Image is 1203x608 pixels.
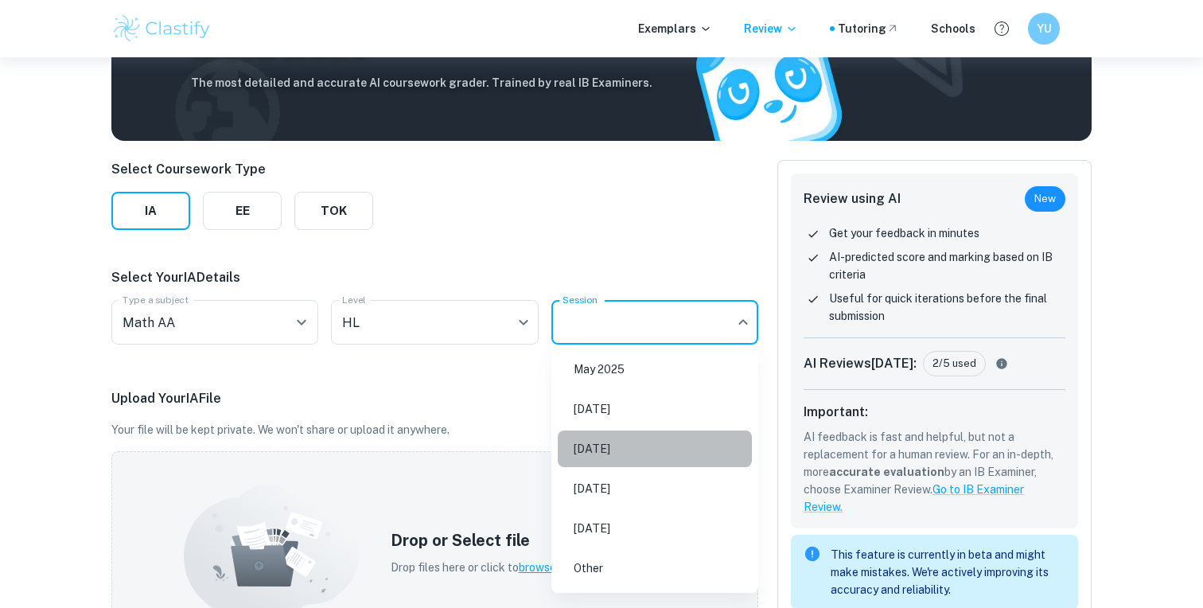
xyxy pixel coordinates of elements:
li: [DATE] [558,510,752,547]
li: [DATE] [558,391,752,427]
li: Other [558,550,752,587]
li: [DATE] [558,431,752,467]
li: [DATE] [558,470,752,507]
li: May 2025 [558,351,752,388]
